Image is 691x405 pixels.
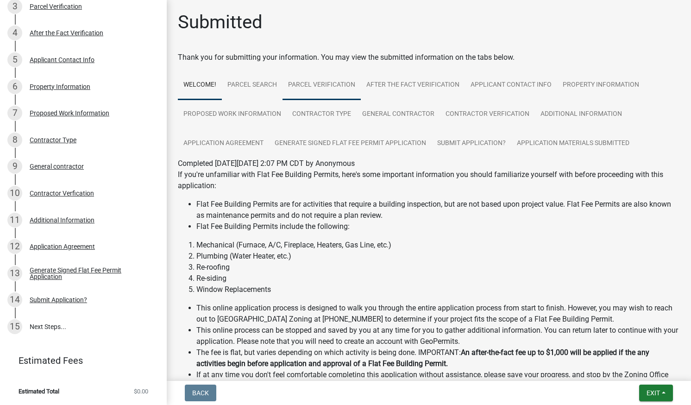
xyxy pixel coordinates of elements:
a: General contractor [357,100,440,129]
span: $0.00 [134,388,148,394]
li: Mechanical (Furnace, A/C, Fireplace, Heaters, Gas Line, etc.) [196,240,680,251]
li: If at any time you don't feel comfortable completing this application without assistance, please ... [196,369,680,392]
a: Contractor Type [287,100,357,129]
a: Submit Application? [432,129,511,158]
div: Proposed Work Information [30,110,109,116]
a: Parcel Verification [283,70,361,100]
a: Welcome! [178,70,222,100]
div: Contractor Type [30,137,76,143]
div: 5 [7,52,22,67]
li: Re-roofing [196,262,680,273]
div: Generate Signed Flat Fee Permit Application [30,267,152,280]
div: 10 [7,186,22,201]
div: 6 [7,79,22,94]
div: 14 [7,292,22,307]
a: Application Agreement [178,129,269,158]
span: Back [192,389,209,397]
div: 15 [7,319,22,334]
li: This online application process is designed to walk you through the entire application process fr... [196,303,680,325]
button: Exit [639,385,673,401]
li: Flat Fee Building Permits are for activities that require a building inspection, but are not base... [196,199,680,221]
a: Property Information [557,70,645,100]
a: Additional Information [535,100,628,129]
div: Property Information [30,83,90,90]
div: Applicant Contact Info [30,57,94,63]
li: Re-siding [196,273,680,284]
div: 4 [7,25,22,40]
div: Submit Application? [30,297,87,303]
a: Contractor Verfication [440,100,535,129]
li: The fee is flat, but varies depending on which activity is being done. IMPORTANT: [196,347,680,369]
p: If you're unfamiliar with Flat Fee Building Permits, here's some important information you should... [178,169,680,191]
div: 13 [7,266,22,281]
a: Generate Signed Flat Fee Permit Application [269,129,432,158]
div: 8 [7,133,22,147]
button: Back [185,385,216,401]
li: Window Replacements [196,284,680,295]
a: Applicant Contact Info [465,70,557,100]
div: After the Fact Verification [30,30,103,36]
div: General contractor [30,163,84,170]
div: 11 [7,213,22,228]
a: Parcel search [222,70,283,100]
li: This online process can be stopped and saved by you at any time for you to gather additional info... [196,325,680,347]
span: Completed [DATE][DATE] 2:07 PM CDT by Anonymous [178,159,355,168]
h1: Submitted [178,11,263,33]
div: Additional Information [30,217,94,223]
li: Flat Fee Building Permits include the following: [196,221,680,232]
a: Application Materials Submitted [511,129,635,158]
div: 9 [7,159,22,174]
span: Exit [647,389,660,397]
div: Contractor Verfication [30,190,94,196]
div: 12 [7,239,22,254]
a: After the Fact Verification [361,70,465,100]
div: Parcel Verification [30,3,82,10]
a: Proposed Work Information [178,100,287,129]
span: Estimated Total [19,388,59,394]
div: Application Agreement [30,243,95,250]
div: Thank you for submitting your information. You may view the submitted information on the tabs below. [178,52,680,63]
div: 7 [7,106,22,120]
li: Plumbing (Water Heater, etc.) [196,251,680,262]
a: Estimated Fees [7,351,152,370]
